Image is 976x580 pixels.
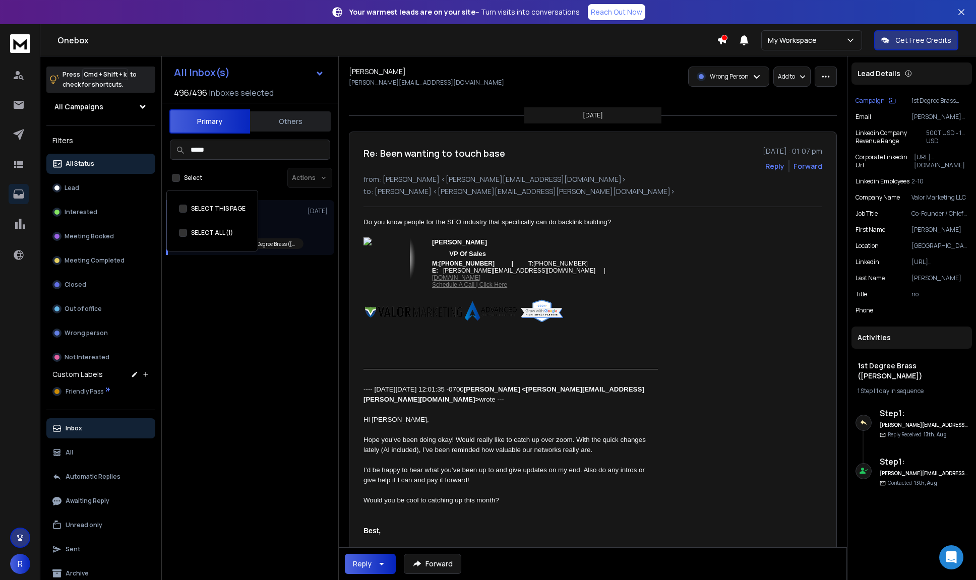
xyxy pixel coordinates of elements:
span: 1 day in sequence [876,386,924,395]
button: Unread only [46,515,155,535]
p: – Turn visits into conversations [349,7,580,17]
button: Inbox [46,418,155,438]
img: Line [410,237,415,280]
span: [PERSON_NAME][EMAIL_ADDRESS][DOMAIN_NAME] [443,267,595,274]
p: 500T USD - 1M USD [926,129,968,145]
h1: Onebox [57,34,717,46]
p: location [856,242,879,250]
p: to: [PERSON_NAME] <[PERSON_NAME][EMAIL_ADDRESS][PERSON_NAME][DOMAIN_NAME]> [363,186,822,197]
p: Add to [778,73,795,81]
p: Wrong person [65,329,108,337]
p: Contacted [888,479,937,487]
label: Select [184,174,202,182]
span: | [432,267,616,288]
div: I’d be happy to hear what you’ve been up to and give updates on my end. Also do any intros or giv... [363,465,658,495]
label: SELECT THIS PAGE [191,205,246,213]
p: from: [PERSON_NAME] <[PERSON_NAME][EMAIL_ADDRESS][DOMAIN_NAME]> [363,174,822,184]
span: [PERSON_NAME] [432,238,487,257]
p: Automatic Replies [66,473,120,481]
p: Awaiting Reply [66,497,109,505]
div: Forward [794,161,822,171]
div: Reply [353,559,372,569]
button: Wrong person [46,323,155,343]
img: logo [10,34,30,53]
button: Primary [169,109,250,134]
h3: Filters [46,134,155,148]
p: [DATE] : 01:07 pm [763,146,822,156]
p: 1st Degree Brass ([PERSON_NAME]) [911,97,968,105]
p: Campaign [856,97,885,105]
p: Valor Marketing LLC [911,194,968,202]
button: Campaign [856,97,896,105]
p: [DATE] [583,111,603,119]
a: Schedule A Call | Click Here [432,281,507,288]
p: title [856,290,867,298]
div: Hope you’ve been doing okay! Would really like to catch up over zoom. With the quick changes late... [363,435,658,455]
h1: [PERSON_NAME] [349,67,406,77]
p: [GEOGRAPHIC_DATA], [US_STATE], [GEOGRAPHIC_DATA] [911,242,968,250]
p: Meeting Completed [65,256,125,265]
p: corporate linkedin url [856,153,914,169]
button: Meeting Booked [46,226,155,246]
h1: All Campaigns [54,102,103,112]
button: Sent [46,539,155,559]
button: Meeting Completed [46,250,155,271]
button: Automatic Replies [46,467,155,487]
p: linkedin [856,258,879,266]
div: ---- [DATE][DATE] 12:01:35 -0700 wrote --- [363,384,658,405]
p: job title [856,210,878,218]
p: Reply Received [888,431,947,438]
span: Cmd + Shift + k [82,69,128,80]
button: Reply [345,554,396,574]
button: All Campaigns [46,97,155,117]
b: Best, [363,527,381,535]
h1: 1st Degree Brass ([PERSON_NAME]) [858,361,966,381]
button: Others [250,110,331,133]
b: E: [432,267,438,274]
p: Email [856,113,871,121]
span: | [511,260,513,267]
span: 1 Step [858,386,873,395]
p: Archive [66,569,89,577]
p: Meeting Booked [65,232,114,240]
p: [PERSON_NAME] [911,274,968,282]
p: My Workspace [768,35,821,45]
p: Get Free Credits [895,35,951,45]
h1: Re: Been wanting to touch base [363,146,505,160]
button: Awaiting Reply [46,491,155,511]
a: [DOMAIN_NAME] [432,274,480,281]
label: SELECT ALL (1) [191,229,233,237]
span: VP Of Sales [449,250,486,257]
p: [URL][DOMAIN_NAME] [914,153,968,169]
button: Forward [404,554,461,574]
p: Lead Details [858,69,900,79]
p: Wrong Person [710,73,749,81]
button: Lead [46,178,155,198]
button: R [10,554,30,574]
button: Not Interested [46,347,155,367]
p: Inbox [66,424,82,432]
strong: Your warmest leads are on your site [349,7,475,17]
p: linkedin employees [856,177,909,185]
button: Out of office [46,299,155,319]
h1: All Inbox(s) [174,68,230,78]
button: All Status [46,154,155,174]
p: [PERSON_NAME] [911,226,968,234]
p: 1st Degree Brass ([PERSON_NAME]) [249,240,297,248]
p: [URL][DOMAIN_NAME] [911,258,968,266]
h6: [PERSON_NAME][EMAIL_ADDRESS][PERSON_NAME][DOMAIN_NAME] [880,421,968,429]
p: 2-10 [911,177,968,185]
p: First Name [856,226,885,234]
div: Hi [PERSON_NAME], [363,415,658,425]
p: [PERSON_NAME][EMAIL_ADDRESS][DOMAIN_NAME] [911,113,968,121]
p: Unread only [66,521,102,529]
b: [PERSON_NAME] <[PERSON_NAME][EMAIL_ADDRESS][PERSON_NAME][DOMAIN_NAME]> [363,385,644,403]
div: Open Intercom Messenger [939,545,963,569]
h3: Custom Labels [52,369,103,379]
button: Friendly Pass [46,381,155,402]
p: [PERSON_NAME][EMAIL_ADDRESS][DOMAIN_NAME] [349,79,504,87]
div: Activities [851,327,972,349]
h3: Inboxes selected [209,87,274,99]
